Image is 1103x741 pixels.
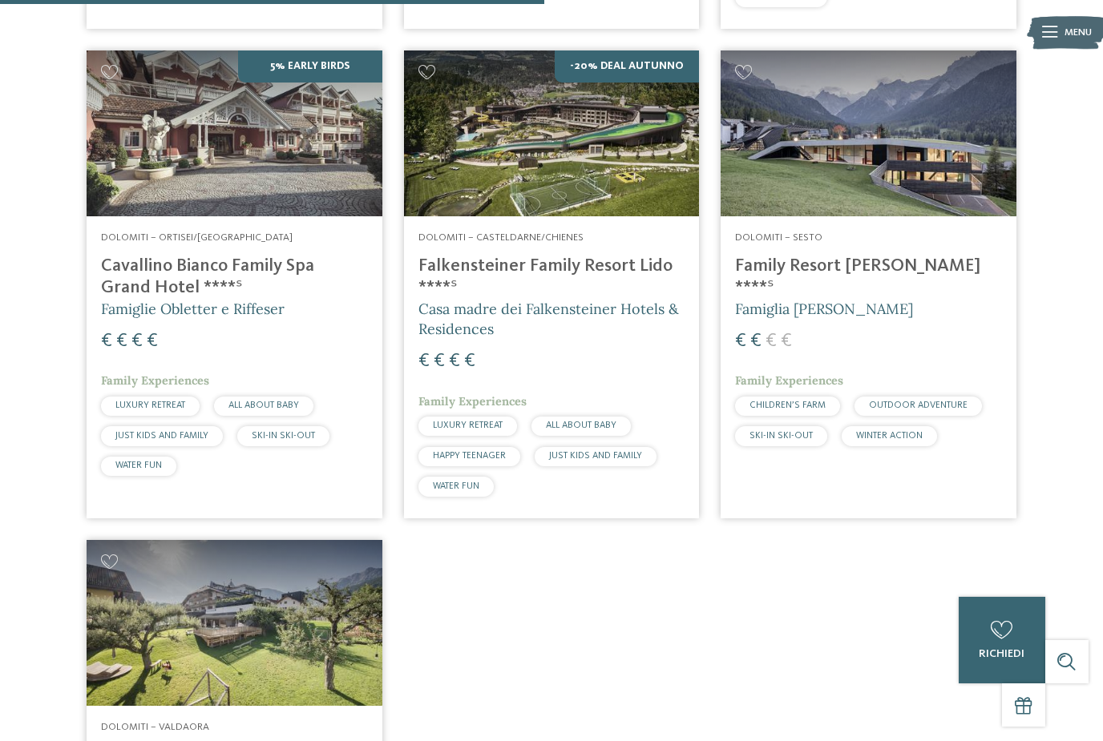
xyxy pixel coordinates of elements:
span: Dolomiti – Valdaora [101,722,209,732]
span: SKI-IN SKI-OUT [749,431,813,441]
span: WINTER ACTION [856,431,923,441]
h4: Family Resort [PERSON_NAME] ****ˢ [735,256,1002,299]
span: LUXURY RETREAT [115,401,185,410]
span: Family Experiences [735,373,843,388]
span: SKI-IN SKI-OUT [252,431,315,441]
img: Family Spa Grand Hotel Cavallino Bianco ****ˢ [87,50,382,216]
img: Family Resort Rainer ****ˢ [721,50,1016,216]
span: € [116,332,127,351]
span: Famiglie Obletter e Riffeser [101,300,285,318]
span: Dolomiti – Ortisei/[GEOGRAPHIC_DATA] [101,232,293,243]
a: Cercate un hotel per famiglie? Qui troverete solo i migliori! 5% Early Birds Dolomiti – Ortisei/[... [87,50,382,518]
span: € [434,352,445,371]
span: Famiglia [PERSON_NAME] [735,300,913,318]
span: OUTDOOR ADVENTURE [869,401,968,410]
span: JUST KIDS AND FAMILY [549,451,642,461]
span: € [101,332,112,351]
img: Cercate un hotel per famiglie? Qui troverete solo i migliori! [87,540,382,706]
span: Family Experiences [101,373,209,388]
img: Cercate un hotel per famiglie? Qui troverete solo i migliori! [404,50,700,216]
a: Cercate un hotel per famiglie? Qui troverete solo i migliori! Dolomiti – Sesto Family Resort [PER... [721,50,1016,518]
a: Cercate un hotel per famiglie? Qui troverete solo i migliori! -20% Deal Autunno Dolomiti – Castel... [404,50,700,518]
span: WATER FUN [433,481,479,491]
span: Dolomiti – Sesto [735,232,822,243]
span: € [418,352,430,371]
span: € [464,352,475,371]
span: € [735,332,746,351]
span: € [449,352,460,371]
span: WATER FUN [115,461,162,470]
span: ALL ABOUT BABY [228,401,299,410]
h4: Cavallino Bianco Family Spa Grand Hotel ****ˢ [101,256,368,299]
span: Casa madre dei Falkensteiner Hotels & Residences [418,300,679,338]
span: € [781,332,792,351]
span: JUST KIDS AND FAMILY [115,431,208,441]
h4: Falkensteiner Family Resort Lido ****ˢ [418,256,685,299]
span: CHILDREN’S FARM [749,401,826,410]
span: Family Experiences [418,394,527,409]
a: richiedi [959,597,1045,683]
span: € [131,332,143,351]
span: € [750,332,762,351]
span: Dolomiti – Casteldarne/Chienes [418,232,584,243]
span: € [147,332,158,351]
span: ALL ABOUT BABY [546,421,616,430]
span: LUXURY RETREAT [433,421,503,430]
span: richiedi [979,648,1024,659]
span: € [766,332,777,351]
span: HAPPY TEENAGER [433,451,506,461]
